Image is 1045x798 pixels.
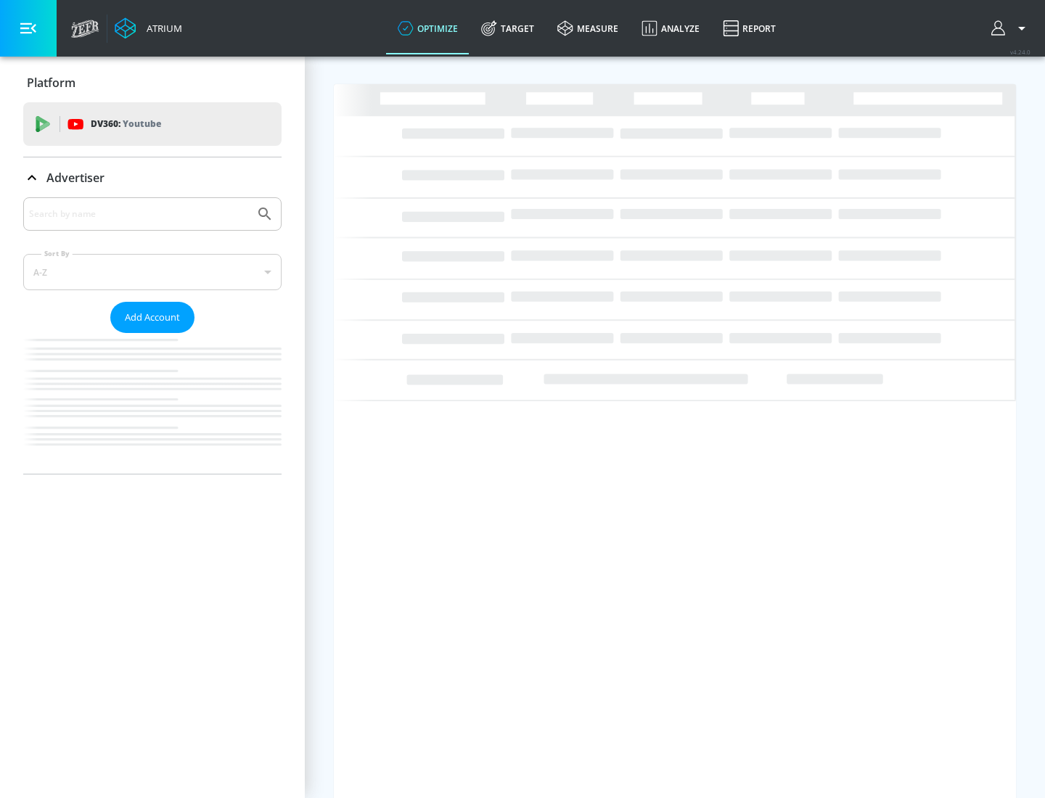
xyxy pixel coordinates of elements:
nav: list of Advertiser [23,333,282,474]
div: A-Z [23,254,282,290]
div: Platform [23,62,282,103]
a: measure [546,2,630,54]
p: Advertiser [46,170,104,186]
div: Advertiser [23,157,282,198]
input: Search by name [29,205,249,223]
p: Platform [27,75,75,91]
a: Atrium [115,17,182,39]
p: Youtube [123,116,161,131]
div: Atrium [141,22,182,35]
p: DV360: [91,116,161,132]
a: Analyze [630,2,711,54]
a: Target [470,2,546,54]
div: Advertiser [23,197,282,474]
a: Report [711,2,787,54]
span: v 4.24.0 [1010,48,1030,56]
a: optimize [386,2,470,54]
button: Add Account [110,302,194,333]
div: DV360: Youtube [23,102,282,146]
label: Sort By [41,249,73,258]
span: Add Account [125,309,180,326]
